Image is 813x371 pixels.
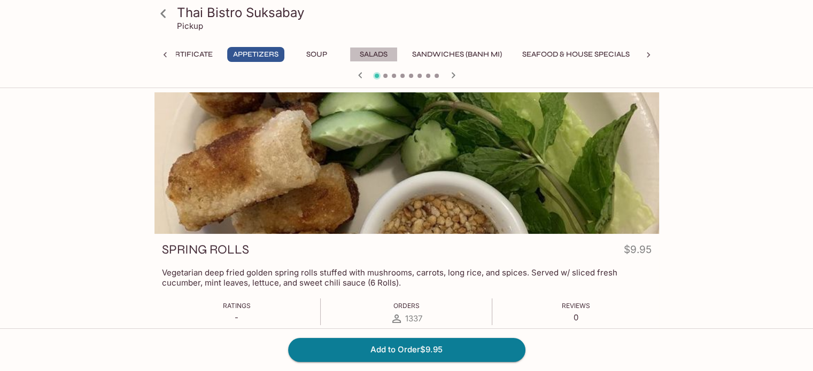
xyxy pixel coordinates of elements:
[406,47,508,62] button: Sandwiches (Banh Mi)
[562,302,590,310] span: Reviews
[162,241,249,258] h3: SPRING ROLLS
[140,47,219,62] button: Gift Certificate
[154,92,659,234] div: SPRING ROLLS
[624,241,652,262] h4: $9.95
[288,338,525,361] button: Add to Order$9.95
[177,4,655,21] h3: Thai Bistro Suksabay
[223,302,251,310] span: Ratings
[350,47,398,62] button: Salads
[562,312,590,322] p: 0
[516,47,636,62] button: Seafood & House Specials
[162,267,652,288] p: Vegetarian deep fried golden spring rolls stuffed with mushrooms, carrots, long rice, and spices....
[293,47,341,62] button: Soup
[393,302,419,310] span: Orders
[405,313,422,323] span: 1337
[227,47,284,62] button: Appetizers
[223,312,251,322] p: -
[177,21,203,31] p: Pickup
